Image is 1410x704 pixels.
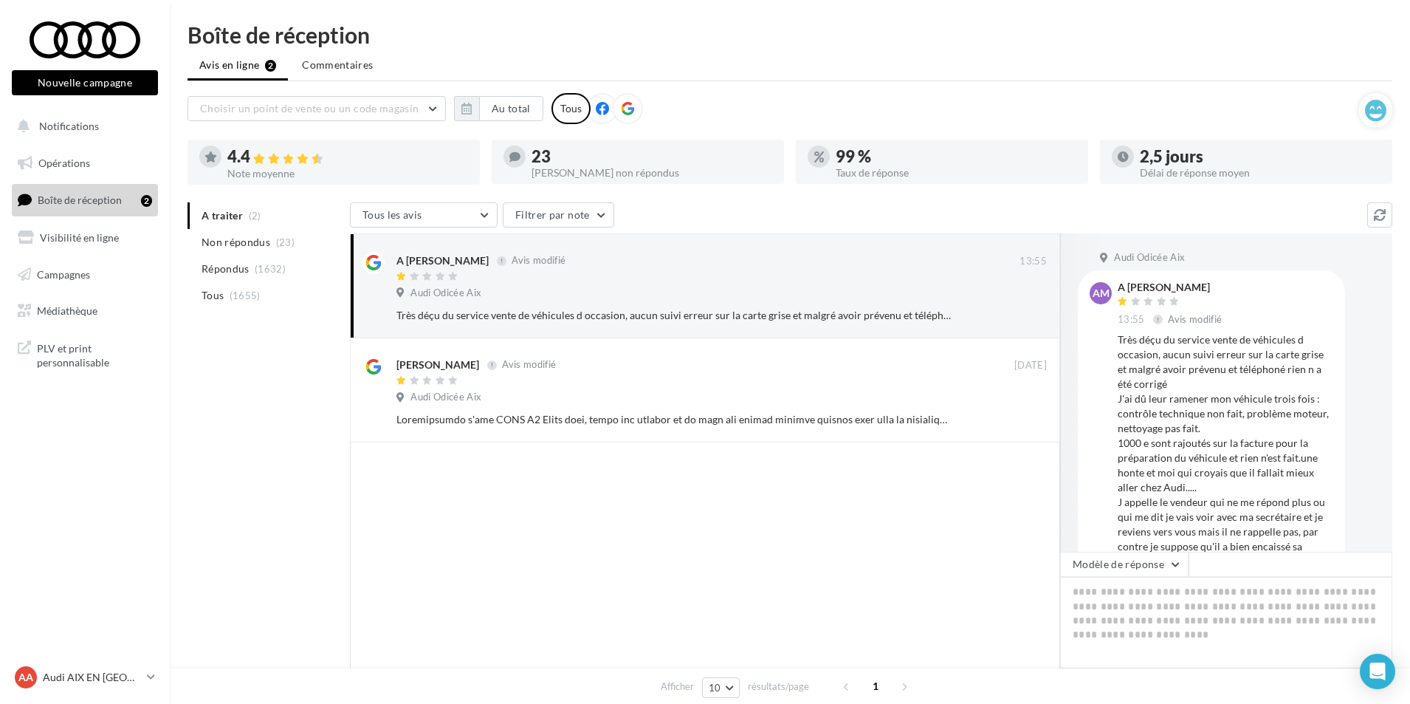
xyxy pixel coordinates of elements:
[1118,313,1145,327] span: 13:55
[396,308,951,323] div: Très déçu du service vente de véhicules d occasion, aucun suivi erreur sur la carte grise et malg...
[396,412,951,427] div: Loremipsumdo s'ame CONS A2 Elits doei, tempo inc utlabor et do magn ali enimad minimve quisnos ex...
[38,194,122,206] span: Boîte de réception
[454,96,543,121] button: Au total
[9,148,161,179] a: Opérations
[200,102,419,115] span: Choisir un point de vente ou un code magasin
[230,290,261,301] span: (1655)
[18,670,33,685] span: AA
[9,295,161,327] a: Médiathèque
[40,231,119,244] span: Visibilité en ligne
[836,168,1076,178] div: Taux de réponse
[1140,148,1380,165] div: 2,5 jours
[202,235,270,250] span: Non répondus
[1060,552,1189,577] button: Modèle de réponse
[661,680,694,694] span: Afficher
[9,259,161,290] a: Campagnes
[512,255,565,267] span: Avis modifié
[1118,332,1333,613] div: Très déçu du service vente de véhicules d occasion, aucun suivi erreur sur la carte grise et malg...
[362,208,422,221] span: Tous les avis
[38,157,90,169] span: Opérations
[43,670,141,685] p: Audi AIX EN [GEOGRAPHIC_DATA]
[503,202,614,228] button: Filtrer par note
[39,120,99,132] span: Notifications
[1014,359,1047,372] span: [DATE]
[396,358,479,372] div: [PERSON_NAME]
[227,168,468,179] div: Note moyenne
[202,262,250,276] span: Répondus
[9,111,155,142] button: Notifications
[1118,282,1225,293] div: A [PERSON_NAME]
[302,58,373,72] span: Commentaires
[227,148,468,165] div: 4.4
[255,263,286,275] span: (1632)
[836,148,1076,165] div: 99 %
[532,168,772,178] div: [PERSON_NAME] non répondus
[37,267,90,280] span: Campagnes
[532,148,772,165] div: 23
[12,70,158,95] button: Nouvelle campagne
[37,304,97,317] span: Médiathèque
[709,682,721,694] span: 10
[551,93,591,124] div: Tous
[202,288,224,303] span: Tous
[1140,168,1380,178] div: Délai de réponse moyen
[1114,251,1185,264] span: Audi Odicée Aix
[1093,286,1110,301] span: AM
[702,677,740,698] button: 10
[748,680,809,694] span: résultats/page
[9,184,161,216] a: Boîte de réception2
[502,359,556,371] span: Avis modifié
[276,236,295,248] span: (23)
[479,96,543,121] button: Au total
[410,391,481,404] span: Audi Odicée Aix
[9,332,161,376] a: PLV et print personnalisable
[1168,313,1222,325] span: Avis modifié
[864,674,887,698] span: 1
[141,195,152,207] div: 2
[396,253,489,268] div: A [PERSON_NAME]
[9,222,161,253] a: Visibilité en ligne
[12,663,158,691] a: AA Audi AIX EN [GEOGRAPHIC_DATA]
[37,338,152,370] span: PLV et print personnalisable
[1360,654,1395,689] div: Open Intercom Messenger
[350,202,498,228] button: Tous les avis
[1019,255,1047,268] span: 13:55
[188,24,1392,46] div: Boîte de réception
[410,287,481,300] span: Audi Odicée Aix
[188,96,446,121] button: Choisir un point de vente ou un code magasin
